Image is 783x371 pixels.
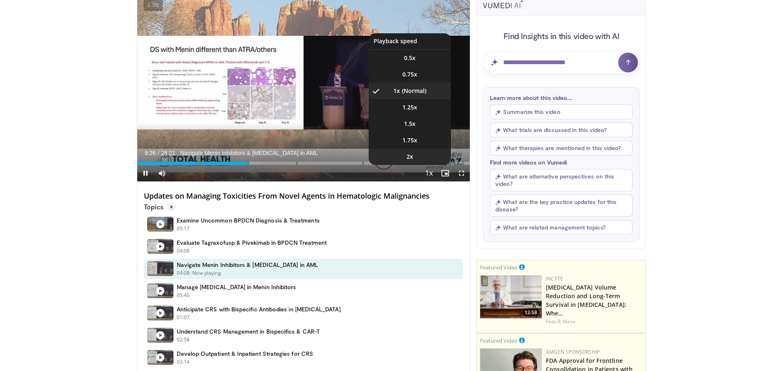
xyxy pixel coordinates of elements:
[490,123,633,137] button: What trials are discussed in this video?
[177,247,190,255] p: 04:08
[480,264,517,271] small: Featured Video
[522,309,540,316] span: 12:58
[437,165,453,181] button: Enable picture-in-picture mode
[177,336,190,343] p: 02:58
[189,269,221,277] p: - Now playing
[144,192,464,201] h4: Updates on Managing Toxicities From Novel Agents in Hematologic Malignancies
[144,203,176,211] p: Topics
[177,239,327,246] h4: Evaluate Tagraxofusp & Pivekimab in BPDCN Treatment
[177,283,296,291] h4: Manage [MEDICAL_DATA] in Menin Inhibitors
[546,348,600,355] a: Amgen Sponsorship
[180,149,318,157] span: Navigate Menin Inhibitors & [MEDICAL_DATA] in AML
[480,337,517,344] small: Featured Video
[420,165,437,181] button: Playback Rate
[161,150,175,156] span: 28:21
[145,150,156,156] span: 9:26
[557,318,576,325] a: R. Mesa
[177,269,190,277] p: 04:08
[158,150,159,156] span: /
[177,306,341,313] h4: Anticipate CRS with Bispecific Antibodies in [MEDICAL_DATA]
[546,318,642,325] div: Feat.
[177,328,320,335] h4: Understand CRS Management in Bispecifics & CAR-T
[490,159,633,166] p: Find more videos on Vumedi
[137,162,470,165] div: Progress Bar
[402,103,417,111] span: 1.25x
[177,217,320,224] h4: Examine Uncommon BPDCN Diagnosis & Treatments
[154,165,170,181] button: Mute
[490,220,633,235] button: What are related management topics?
[490,169,633,191] button: What are alternative perspectives on this video?
[402,70,417,79] span: 0.75x
[546,283,626,317] a: [MEDICAL_DATA] Volume Reduction and Long-Term Survival in [MEDICAL_DATA]: Whe…
[480,275,542,318] a: 12:58
[177,314,190,321] p: 01:07
[177,261,318,269] h4: Navigate Menin Inhibitors & [MEDICAL_DATA] in AML
[404,54,416,62] span: 0.5x
[546,275,563,282] a: Incyte
[490,141,633,155] button: What therapies are mentioned in this video?
[393,87,400,95] span: 1x
[177,358,190,366] p: 03:14
[402,136,417,144] span: 1.75x
[404,120,416,128] span: 1.5x
[177,350,313,357] h4: Develop Outpatient & Inpatient Strategies for CRS
[483,51,640,74] input: Question for AI
[480,275,542,318] img: 7350bff6-2067-41fe-9408-af54c6d3e836.png.150x105_q85_crop-smart_upscale.png
[167,203,176,211] span: 9
[137,165,154,181] button: Pause
[490,104,633,119] button: Summarize this video
[483,30,640,41] h4: Find Insights in this video with AI
[407,153,413,161] span: 2x
[490,94,633,101] p: Learn more about this video...
[453,165,470,181] button: Fullscreen
[177,292,190,299] p: 05:40
[490,195,633,217] button: What are the key practice updates for this disease?
[177,225,190,232] p: 05:17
